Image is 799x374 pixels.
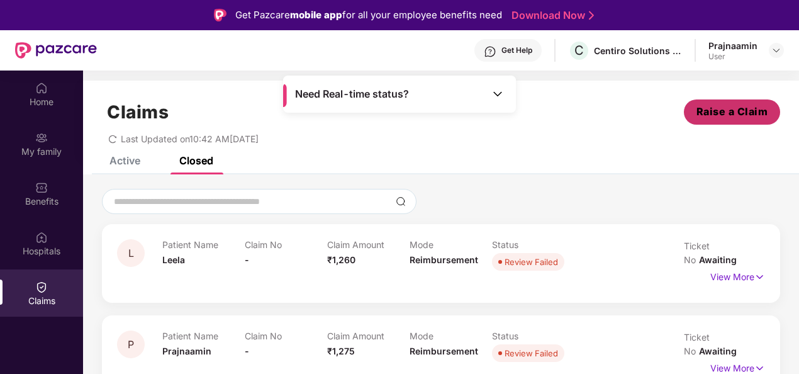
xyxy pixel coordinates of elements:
[492,239,574,250] p: Status
[754,270,765,284] img: svg+xml;base64,PHN2ZyB4bWxucz0iaHR0cDovL3d3dy53My5vcmcvMjAwMC9zdmciIHdpZHRoPSIxNyIgaGVpZ2h0PSIxNy...
[245,239,327,250] p: Claim No
[574,43,584,58] span: C
[708,52,757,62] div: User
[410,346,478,356] span: Reimbursement
[108,133,117,144] span: redo
[128,339,134,350] span: P
[162,254,185,265] span: Leela
[235,8,502,23] div: Get Pazcare for all your employee benefits need
[35,231,48,244] img: svg+xml;base64,PHN2ZyBpZD0iSG9zcGl0YWxzIiB4bWxucz0iaHR0cDovL3d3dy53My5vcmcvMjAwMC9zdmciIHdpZHRoPS...
[710,267,765,284] p: View More
[107,101,169,123] h1: Claims
[699,254,737,265] span: Awaiting
[245,254,249,265] span: -
[505,256,558,268] div: Review Failed
[491,88,504,100] img: Toggle Icon
[492,331,574,341] p: Status
[501,45,532,55] div: Get Help
[179,154,213,167] div: Closed
[589,9,594,22] img: Stroke
[484,45,496,58] img: svg+xml;base64,PHN2ZyBpZD0iSGVscC0zMngzMiIgeG1sbnM9Imh0dHA6Ly93d3cudzMub3JnLzIwMDAvc3ZnIiB3aWR0aD...
[511,9,590,22] a: Download Now
[327,254,355,265] span: ₹1,260
[594,45,682,57] div: Centiro Solutions Private Limited
[327,239,410,250] p: Claim Amount
[15,42,97,59] img: New Pazcare Logo
[214,9,226,21] img: Logo
[396,196,406,207] img: svg+xml;base64,PHN2ZyBpZD0iU2VhcmNoLTMyeDMyIiB4bWxucz0iaHR0cDovL3d3dy53My5vcmcvMjAwMC9zdmciIHdpZH...
[505,347,558,360] div: Review Failed
[699,346,737,356] span: Awaiting
[109,154,140,167] div: Active
[162,331,245,341] p: Patient Name
[35,132,48,144] img: svg+xml;base64,PHN2ZyB3aWR0aD0iMjAiIGhlaWdodD0iMjAiIHZpZXdCb3g9IjAgMCAyMCAyMCIgZmlsbD0ibm9uZSIgeG...
[162,239,245,250] p: Patient Name
[35,181,48,194] img: svg+xml;base64,PHN2ZyBpZD0iQmVuZWZpdHMiIHhtbG5zPSJodHRwOi8vd3d3LnczLm9yZy8yMDAwL3N2ZyIgd2lkdGg9Ij...
[245,331,327,341] p: Claim No
[684,241,710,265] span: Ticket No
[162,346,211,356] span: Prajnaamin
[771,45,781,55] img: svg+xml;base64,PHN2ZyBpZD0iRHJvcGRvd24tMzJ4MzIiIHhtbG5zPSJodHRwOi8vd3d3LnczLm9yZy8yMDAwL3N2ZyIgd2...
[128,248,134,259] span: L
[245,346,249,356] span: -
[708,40,757,52] div: Prajnaamin
[121,133,259,144] span: Last Updated on 10:42 AM[DATE]
[410,254,478,265] span: Reimbursement
[410,239,492,250] p: Mode
[410,331,492,341] p: Mode
[327,346,355,356] span: ₹1,275
[684,332,710,356] span: Ticket No
[35,281,48,293] img: svg+xml;base64,PHN2ZyBpZD0iQ2xhaW0iIHhtbG5zPSJodHRwOi8vd3d3LnczLm9yZy8yMDAwL3N2ZyIgd2lkdGg9IjIwIi...
[327,331,410,341] p: Claim Amount
[290,9,342,21] strong: mobile app
[295,88,409,101] span: Need Real-time status?
[684,99,780,125] button: Raise a Claim
[35,82,48,94] img: svg+xml;base64,PHN2ZyBpZD0iSG9tZSIgeG1sbnM9Imh0dHA6Ly93d3cudzMub3JnLzIwMDAvc3ZnIiB3aWR0aD0iMjAiIG...
[696,104,768,120] span: Raise a Claim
